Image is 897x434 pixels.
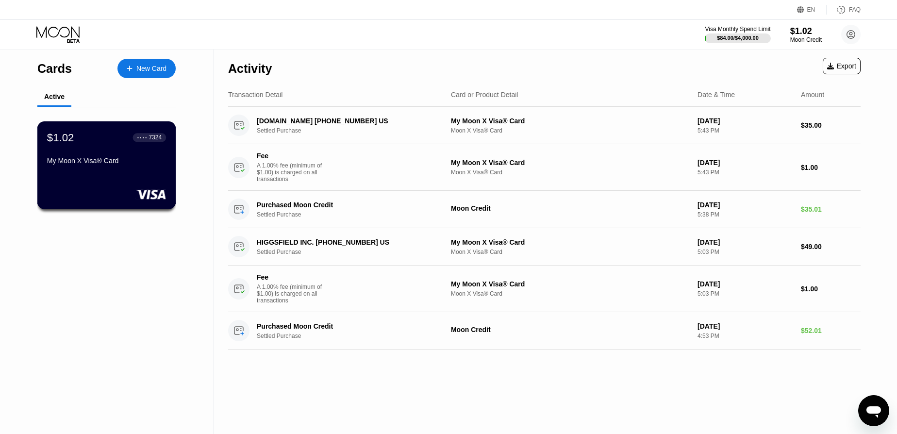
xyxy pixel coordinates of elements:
div: EN [797,5,827,15]
div: My Moon X Visa® Card [451,117,690,125]
div: $1.02 [47,131,74,144]
div: FeeA 1.00% fee (minimum of $1.00) is charged on all transactionsMy Moon X Visa® CardMoon X Visa® ... [228,144,861,191]
div: $35.00 [801,121,861,129]
div: My Moon X Visa® Card [451,238,690,246]
div: $1.00 [801,285,861,293]
div: Active [44,93,65,100]
div: 5:38 PM [698,211,793,218]
div: Settled Purchase [257,249,450,255]
iframe: Кнопка запуска окна обмена сообщениями [858,395,889,426]
div: New Card [136,65,166,73]
div: 4:53 PM [698,333,793,339]
div: New Card [117,59,176,78]
div: $1.02● ● ● ●7324My Moon X Visa® Card [38,122,175,209]
div: [DOMAIN_NAME] [PHONE_NUMBER] US [257,117,437,125]
div: HIGGSFIELD INC. [PHONE_NUMBER] US [257,238,437,246]
div: Moon X Visa® Card [451,249,690,255]
div: Fee [257,152,325,160]
div: Cards [37,62,72,76]
div: Card or Product Detail [451,91,518,99]
div: [DOMAIN_NAME] [PHONE_NUMBER] USSettled PurchaseMy Moon X Visa® CardMoon X Visa® Card[DATE]5:43 PM... [228,107,861,144]
div: Amount [801,91,824,99]
div: My Moon X Visa® Card [451,159,690,167]
div: [DATE] [698,159,793,167]
div: My Moon X Visa® Card [47,157,166,165]
div: FAQ [849,6,861,13]
div: 7324 [149,134,162,141]
div: [DATE] [698,238,793,246]
div: Transaction Detail [228,91,282,99]
div: Date & Time [698,91,735,99]
div: $84.00 / $4,000.00 [717,35,759,41]
div: $49.00 [801,243,861,250]
div: My Moon X Visa® Card [451,280,690,288]
div: EN [807,6,815,13]
div: A 1.00% fee (minimum of $1.00) is charged on all transactions [257,284,330,304]
div: 5:03 PM [698,290,793,297]
div: Moon X Visa® Card [451,127,690,134]
div: Moon Credit [451,204,690,212]
div: $1.02 [790,26,822,36]
div: Moon X Visa® Card [451,169,690,176]
div: [DATE] [698,117,793,125]
div: Fee [257,273,325,281]
div: Purchased Moon CreditSettled PurchaseMoon Credit[DATE]5:38 PM$35.01 [228,191,861,228]
div: Visa Monthly Spend Limit$84.00/$4,000.00 [705,26,770,43]
div: Settled Purchase [257,127,450,134]
div: FeeA 1.00% fee (minimum of $1.00) is charged on all transactionsMy Moon X Visa® CardMoon X Visa® ... [228,266,861,312]
div: Moon X Visa® Card [451,290,690,297]
div: Settled Purchase [257,211,450,218]
div: 5:03 PM [698,249,793,255]
div: $52.01 [801,327,861,334]
div: ● ● ● ● [137,136,147,139]
div: Export [823,58,861,74]
div: Visa Monthly Spend Limit [705,26,770,33]
div: Purchased Moon Credit [257,322,437,330]
div: Purchased Moon CreditSettled PurchaseMoon Credit[DATE]4:53 PM$52.01 [228,312,861,350]
div: [DATE] [698,201,793,209]
div: $35.01 [801,205,861,213]
div: Settled Purchase [257,333,450,339]
div: 5:43 PM [698,169,793,176]
div: A 1.00% fee (minimum of $1.00) is charged on all transactions [257,162,330,183]
div: Activity [228,62,272,76]
div: Export [827,62,856,70]
div: Moon Credit [790,36,822,43]
div: Purchased Moon Credit [257,201,437,209]
div: $1.02Moon Credit [790,26,822,43]
div: $1.00 [801,164,861,171]
div: FAQ [827,5,861,15]
div: 5:43 PM [698,127,793,134]
div: [DATE] [698,280,793,288]
div: HIGGSFIELD INC. [PHONE_NUMBER] USSettled PurchaseMy Moon X Visa® CardMoon X Visa® Card[DATE]5:03 ... [228,228,861,266]
div: [DATE] [698,322,793,330]
div: Moon Credit [451,326,690,334]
